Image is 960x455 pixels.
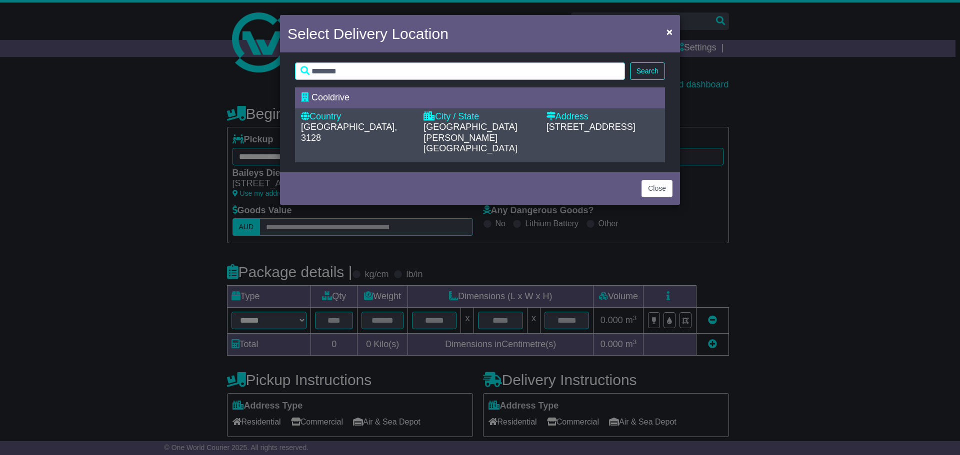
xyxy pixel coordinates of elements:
div: Country [301,111,413,122]
h4: Select Delivery Location [287,22,448,45]
div: City / State [423,111,536,122]
div: Address [546,111,659,122]
button: Close [641,180,672,197]
span: × [666,26,672,37]
button: Close [661,21,677,42]
span: [GEOGRAPHIC_DATA], 3128 [301,122,397,143]
button: Search [630,62,665,80]
span: [GEOGRAPHIC_DATA][PERSON_NAME][GEOGRAPHIC_DATA] [423,122,517,153]
span: [STREET_ADDRESS] [546,122,635,132]
span: Cooldrive [311,92,349,102]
